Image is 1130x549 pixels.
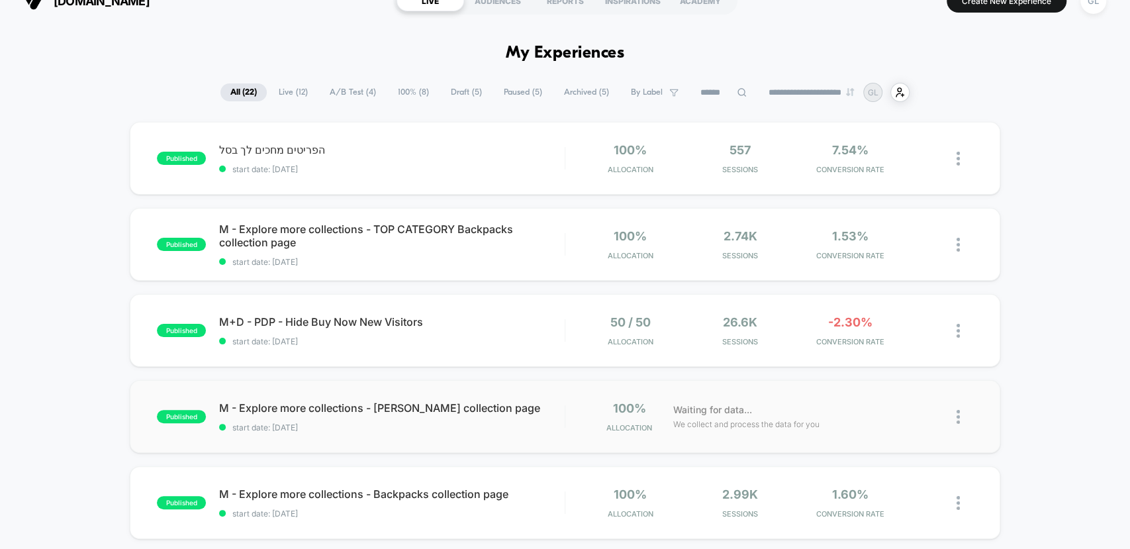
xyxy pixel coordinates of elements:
span: start date: [DATE] [219,509,564,519]
span: We collect and process the data for you [673,418,820,430]
span: 26.6k [723,315,757,329]
span: Allocation [606,423,652,432]
span: 100% ( 8 ) [388,83,439,101]
span: 50 / 50 [610,315,651,329]
span: A/B Test ( 4 ) [320,83,386,101]
span: Sessions [688,165,792,174]
img: end [846,88,854,96]
img: close [957,496,960,510]
span: 100% [614,487,647,501]
span: 7.54% [832,143,869,157]
img: close [957,152,960,166]
span: M - Explore more collections - TOP CATEGORY Backpacks collection page [219,223,564,249]
span: 557 [730,143,751,157]
span: M+D - PDP - Hide Buy Now New Visitors [219,315,564,328]
span: All ( 22 ) [220,83,267,101]
span: Allocation [608,509,653,519]
span: CONVERSION RATE [798,251,902,260]
p: GL [868,87,878,97]
span: 2.99k [722,487,758,501]
span: 100% [612,401,645,415]
span: Sessions [688,509,792,519]
span: published [157,496,206,509]
span: Waiting for data... [673,403,752,417]
span: Sessions [688,337,792,346]
span: -2.30% [828,315,872,329]
span: 100% [614,143,647,157]
span: 1.60% [832,487,869,501]
img: close [957,238,960,252]
span: start date: [DATE] [219,423,564,432]
span: start date: [DATE] [219,336,564,346]
span: Archived ( 5 ) [554,83,619,101]
span: Live ( 12 ) [269,83,318,101]
span: published [157,324,206,337]
span: start date: [DATE] [219,257,564,267]
span: CONVERSION RATE [798,509,902,519]
img: close [957,324,960,338]
h1: My Experiences [506,44,624,63]
img: close [957,410,960,424]
span: M - Explore more collections - [PERSON_NAME] collection page [219,401,564,415]
span: start date: [DATE] [219,164,564,174]
span: CONVERSION RATE [798,165,902,174]
span: 2.74k [724,229,757,243]
span: Allocation [608,251,653,260]
span: Allocation [608,165,653,174]
span: published [157,410,206,423]
span: Sessions [688,251,792,260]
span: published [157,238,206,251]
span: published [157,152,206,165]
span: M - Explore more collections - Backpacks collection page [219,487,564,501]
span: By Label [631,87,663,97]
span: 1.53% [832,229,869,243]
span: 100% [614,229,647,243]
span: Draft ( 5 ) [441,83,492,101]
span: Allocation [608,337,653,346]
span: CONVERSION RATE [798,337,902,346]
span: Paused ( 5 ) [494,83,552,101]
span: הפריטים מחכים לך בסל [219,143,564,156]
